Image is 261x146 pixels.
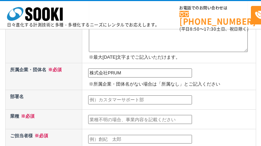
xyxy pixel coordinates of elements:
p: ※最大[DATE]文字までご記入いただけます。 [89,54,254,61]
p: 日々進化する計測技術と多種・多様化するニーズにレンタルでお応えします。 [7,23,160,27]
input: 業種不明の場合、事業内容を記載ください [88,115,192,124]
span: (平日 ～ 土日、祝日除く) [179,26,248,32]
span: 8:50 [190,26,200,32]
th: 部署名 [5,90,82,109]
a: [PHONE_NUMBER] [179,11,251,25]
span: ※必須 [33,133,48,138]
input: 例）カスタマーサポート部 [88,95,192,104]
span: ※必須 [46,67,62,72]
span: 17:30 [204,26,216,32]
span: お電話でのお問い合わせは [179,6,251,10]
p: ※所属企業・団体名がない場合は「所属なし」とご記入ください [89,81,254,88]
th: 業種 [5,109,82,129]
span: ※必須 [19,114,34,119]
input: 例）創紀 太郎 [88,135,192,144]
th: 所属企業・団体名 [5,63,82,90]
input: 例）株式会社ソーキ [88,68,192,78]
